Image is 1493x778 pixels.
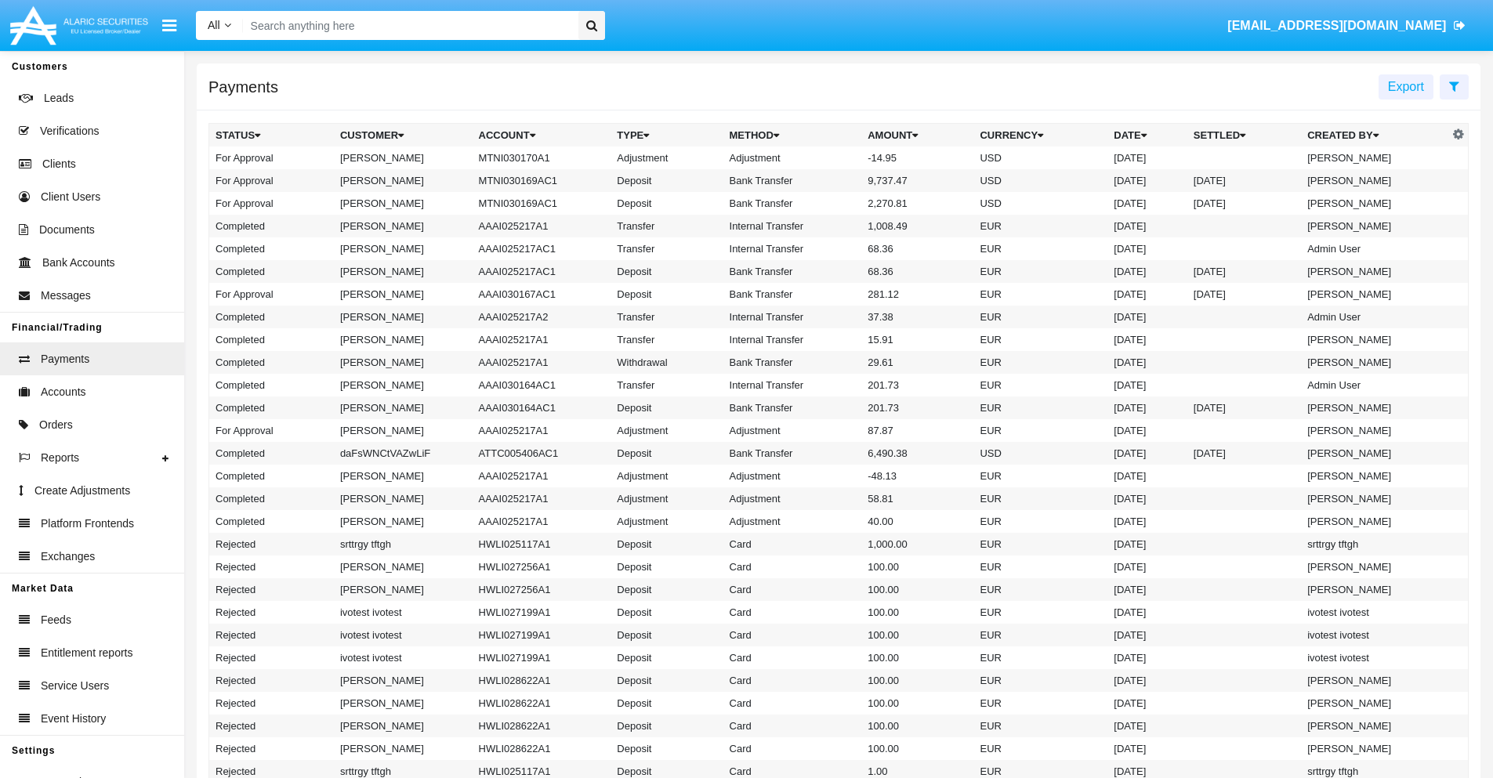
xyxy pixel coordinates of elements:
td: EUR [973,624,1107,646]
td: Deposit [611,578,723,601]
span: Leads [44,90,74,107]
td: [PERSON_NAME] [334,374,473,396]
td: Deposit [611,260,723,283]
td: Admin User [1301,237,1448,260]
td: Deposit [611,601,723,624]
td: EUR [973,283,1107,306]
td: MTNI030169AC1 [473,192,611,215]
td: [PERSON_NAME] [1301,669,1448,692]
td: 9,737.47 [861,169,973,192]
td: EUR [973,465,1107,487]
td: Bank Transfer [723,169,862,192]
td: [PERSON_NAME] [334,555,473,578]
td: [DATE] [1107,306,1187,328]
td: Adjustment [611,419,723,442]
td: USD [973,147,1107,169]
td: EUR [973,260,1107,283]
td: [PERSON_NAME] [1301,260,1448,283]
td: [DATE] [1107,555,1187,578]
td: EUR [973,692,1107,715]
td: Card [723,669,862,692]
td: [DATE] [1107,169,1187,192]
td: [PERSON_NAME] [334,260,473,283]
td: [PERSON_NAME] [334,715,473,737]
td: [PERSON_NAME] [334,328,473,351]
td: Adjustment [723,487,862,510]
td: ivotest ivotest [1301,646,1448,669]
td: For Approval [209,147,334,169]
td: [PERSON_NAME] [334,396,473,419]
td: 100.00 [861,555,973,578]
td: EUR [973,601,1107,624]
td: daFsWNCtVAZwLiF [334,442,473,465]
td: Bank Transfer [723,442,862,465]
td: Deposit [611,555,723,578]
td: Completed [209,328,334,351]
td: Deposit [611,646,723,669]
td: [PERSON_NAME] [1301,419,1448,442]
td: AAAI025217AC1 [473,237,611,260]
td: [PERSON_NAME] [1301,192,1448,215]
a: All [196,17,243,34]
td: [DATE] [1107,147,1187,169]
td: Rejected [209,737,334,760]
td: Rejected [209,669,334,692]
td: HWLI028622A1 [473,692,611,715]
td: [PERSON_NAME] [1301,283,1448,306]
td: EUR [973,533,1107,555]
td: Deposit [611,396,723,419]
td: HWLI027199A1 [473,624,611,646]
td: Completed [209,237,334,260]
img: Logo image [8,2,150,49]
td: Card [723,555,862,578]
td: [PERSON_NAME] [334,306,473,328]
td: [DATE] [1107,237,1187,260]
th: Date [1107,124,1187,147]
span: All [208,19,220,31]
td: Rejected [209,646,334,669]
td: 1,000.00 [861,533,973,555]
span: Feeds [41,612,71,628]
td: [DATE] [1107,715,1187,737]
td: HWLI027256A1 [473,555,611,578]
td: Withdrawal [611,351,723,374]
td: 281.12 [861,283,973,306]
td: 29.61 [861,351,973,374]
td: [DATE] [1107,374,1187,396]
td: [DATE] [1107,328,1187,351]
td: Internal Transfer [723,215,862,237]
span: Payments [41,351,89,367]
td: [PERSON_NAME] [1301,578,1448,601]
td: [DATE] [1107,533,1187,555]
td: [PERSON_NAME] [334,147,473,169]
td: Rejected [209,555,334,578]
button: Export [1379,74,1433,100]
td: Admin User [1301,306,1448,328]
td: [DATE] [1107,260,1187,283]
td: 1,008.49 [861,215,973,237]
span: Bank Accounts [42,255,115,271]
span: Entitlement reports [41,645,133,661]
td: EUR [973,487,1107,510]
td: [PERSON_NAME] [1301,442,1448,465]
td: Completed [209,215,334,237]
td: 100.00 [861,578,973,601]
td: Internal Transfer [723,328,862,351]
td: [PERSON_NAME] [1301,215,1448,237]
td: Card [723,601,862,624]
td: [PERSON_NAME] [1301,555,1448,578]
td: [DATE] [1187,260,1301,283]
td: Transfer [611,237,723,260]
td: -14.95 [861,147,973,169]
td: [PERSON_NAME] [1301,396,1448,419]
td: AAAI025217A1 [473,487,611,510]
td: 40.00 [861,510,973,533]
td: EUR [973,328,1107,351]
td: Rejected [209,692,334,715]
td: [DATE] [1107,646,1187,669]
td: [DATE] [1107,192,1187,215]
td: 37.38 [861,306,973,328]
td: 100.00 [861,715,973,737]
td: [DATE] [1187,283,1301,306]
td: [DATE] [1107,692,1187,715]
